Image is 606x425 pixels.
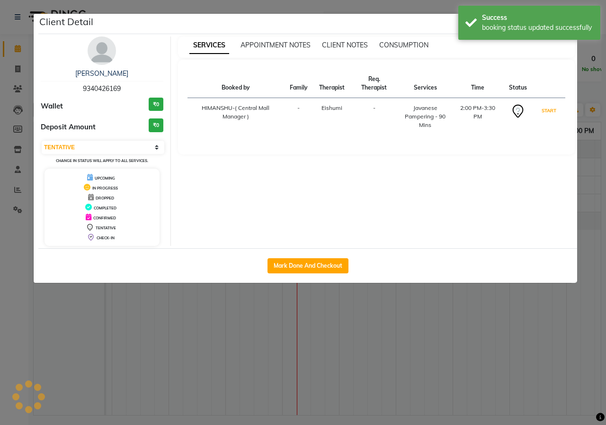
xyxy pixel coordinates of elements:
th: Booked by [187,69,284,98]
span: Wallet [41,101,63,112]
small: Change in status will apply to all services. [56,158,148,163]
span: SERVICES [189,37,229,54]
span: TENTATIVE [96,226,116,230]
span: Eishumi [321,104,342,111]
span: CONFIRMED [93,216,116,220]
div: Javanese Pampering - 90 Mins [404,104,446,129]
span: APPOINTMENT NOTES [241,41,311,49]
h5: Client Detail [39,15,93,29]
span: 9340426169 [83,84,121,93]
span: IN PROGRESS [92,186,118,190]
td: - [350,98,398,136]
span: CONSUMPTION [379,41,428,49]
td: HIMANSHU-( Central Mall Manager ) [187,98,284,136]
th: Req. Therapist [350,69,398,98]
td: - [284,98,313,136]
h3: ₹0 [149,98,163,111]
th: Time [452,69,503,98]
th: Therapist [313,69,350,98]
span: UPCOMING [95,176,115,181]
a: [PERSON_NAME] [75,69,128,78]
span: COMPLETED [94,206,116,210]
span: Deposit Amount [41,122,96,133]
th: Family [284,69,313,98]
div: booking status updated successfully [482,23,593,33]
button: START [539,105,559,117]
span: DROPPED [96,196,114,200]
span: CHECK-IN [97,235,115,240]
h3: ₹0 [149,118,163,132]
th: Status [503,69,533,98]
td: 2:00 PM-3:30 PM [452,98,503,136]
div: Success [482,13,593,23]
button: Mark Done And Checkout [267,258,348,273]
img: avatar [88,36,116,65]
span: CLIENT NOTES [322,41,368,49]
th: Services [398,69,452,98]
